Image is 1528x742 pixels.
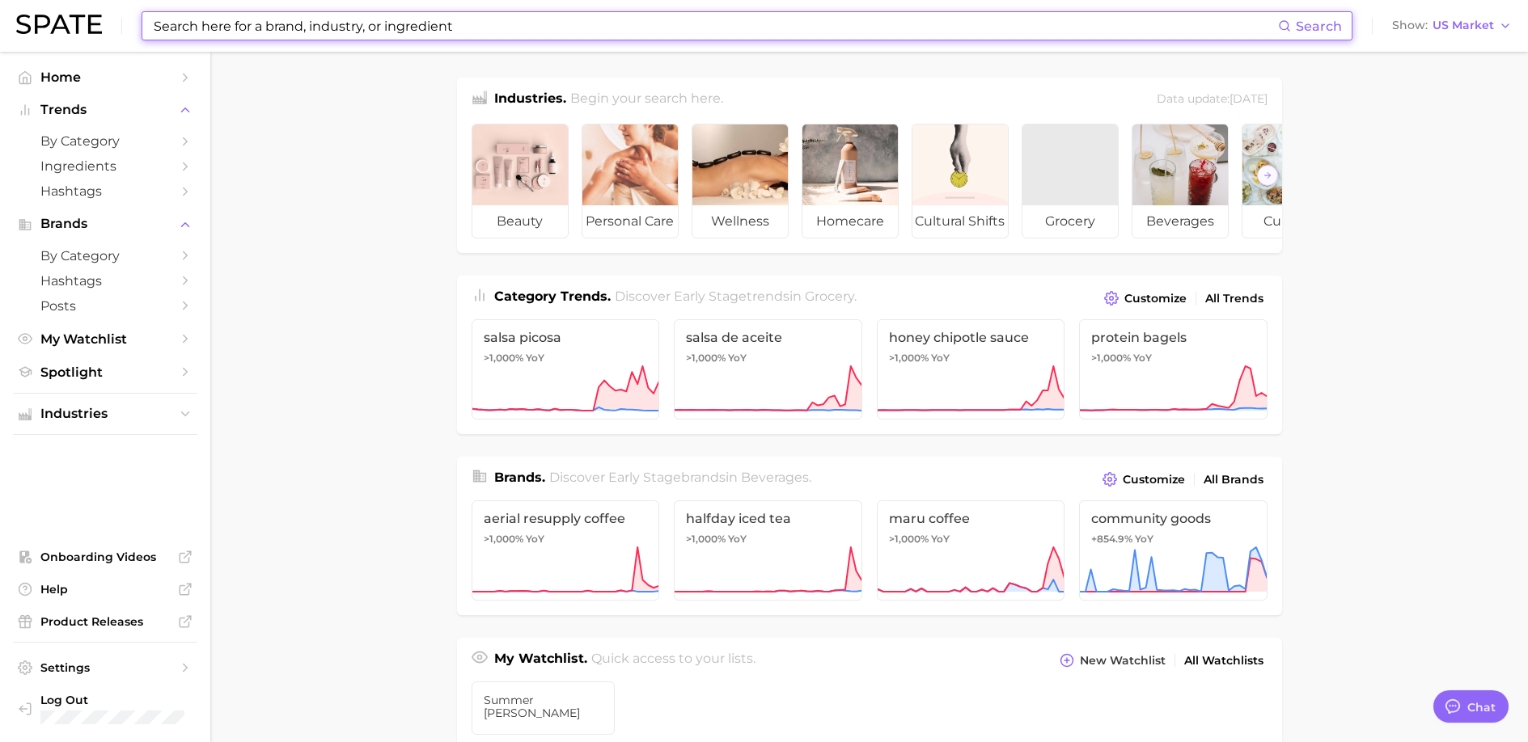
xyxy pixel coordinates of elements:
[484,330,648,345] span: salsa picosa
[1204,473,1263,487] span: All Brands
[40,550,170,564] span: Onboarding Videos
[40,614,170,629] span: Product Releases
[1132,205,1228,238] span: beverages
[1184,654,1263,668] span: All Watchlists
[40,331,170,347] span: My Watchlist
[526,533,544,546] span: YoY
[802,205,898,238] span: homecare
[1242,205,1338,238] span: culinary
[1157,89,1268,111] div: Data update: [DATE]
[16,15,102,34] img: SPATE
[494,89,566,111] h1: Industries.
[40,133,170,149] span: by Category
[686,511,850,526] span: halfday iced tea
[40,158,170,174] span: Ingredients
[591,649,756,672] h2: Quick access to your lists.
[1091,330,1255,345] span: protein bagels
[1098,468,1188,491] button: Customize
[1022,124,1119,238] a: grocery
[728,533,747,546] span: YoY
[40,365,170,380] span: Spotlight
[1392,21,1428,30] span: Show
[40,103,170,117] span: Trends
[912,205,1008,238] span: cultural shifts
[13,129,197,154] a: by Category
[674,500,862,601] a: halfday iced tea>1,000% YoY
[13,98,197,122] button: Trends
[1091,511,1255,526] span: community goods
[13,402,197,426] button: Industries
[1100,287,1190,310] button: Customize
[1079,319,1268,419] a: protein bagels>1,000% YoY
[692,124,789,238] a: wellness
[889,533,929,545] span: >1,000%
[889,330,1053,345] span: honey chipotle sauce
[1135,533,1153,546] span: YoY
[13,609,197,634] a: Product Releases
[40,217,170,231] span: Brands
[1205,292,1263,306] span: All Trends
[13,293,197,318] a: Posts
[484,694,603,719] span: Summer [PERSON_NAME]
[40,298,170,314] span: Posts
[13,656,197,680] a: Settings
[1200,469,1268,491] a: All Brands
[686,330,850,345] span: salsa de aceite
[1080,654,1166,668] span: New Watchlist
[40,70,170,85] span: Home
[802,124,899,238] a: homecare
[472,681,616,735] a: Summer [PERSON_NAME]
[1388,15,1516,36] button: ShowUS Market
[13,243,197,268] a: by Category
[40,693,184,707] span: Log Out
[152,12,1278,40] input: Search here for a brand, industry, or ingredient
[877,500,1065,601] a: maru coffee>1,000% YoY
[472,500,660,601] a: aerial resupply coffee>1,000% YoY
[13,577,197,601] a: Help
[484,533,523,545] span: >1,000%
[692,205,788,238] span: wellness
[13,545,197,569] a: Onboarding Videos
[526,352,544,365] span: YoY
[13,268,197,293] a: Hashtags
[615,289,857,304] span: Discover Early Stage trends in .
[877,319,1065,419] a: honey chipotle sauce>1,000% YoY
[889,511,1053,526] span: maru coffee
[582,205,678,238] span: personal care
[40,248,170,263] span: by Category
[40,183,170,199] span: Hashtags
[1257,165,1278,186] button: Scroll Right
[931,352,950,365] span: YoY
[1022,205,1118,238] span: grocery
[1133,352,1152,365] span: YoY
[13,65,197,90] a: Home
[1091,352,1131,364] span: >1,000%
[889,352,929,364] span: >1,000%
[674,319,862,419] a: salsa de aceite>1,000% YoY
[728,352,747,365] span: YoY
[13,154,197,179] a: Ingredients
[40,660,170,675] span: Settings
[1123,473,1185,487] span: Customize
[472,205,568,238] span: beauty
[1132,124,1229,238] a: beverages
[40,273,170,289] span: Hashtags
[472,124,569,238] a: beauty
[13,212,197,236] button: Brands
[13,179,197,204] a: Hashtags
[494,470,545,485] span: Brands .
[13,327,197,352] a: My Watchlist
[484,511,648,526] span: aerial resupply coffee
[13,688,197,729] a: Log out. Currently logged in with e-mail chelsea@spate.nyc.
[1056,649,1169,672] button: New Watchlist
[549,470,811,485] span: Discover Early Stage brands in .
[13,360,197,385] a: Spotlight
[805,289,854,304] span: grocery
[1124,292,1187,306] span: Customize
[484,352,523,364] span: >1,000%
[912,124,1009,238] a: cultural shifts
[494,649,587,672] h1: My Watchlist.
[494,289,611,304] span: Category Trends .
[1079,500,1268,601] a: community goods+854.9% YoY
[582,124,679,238] a: personal care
